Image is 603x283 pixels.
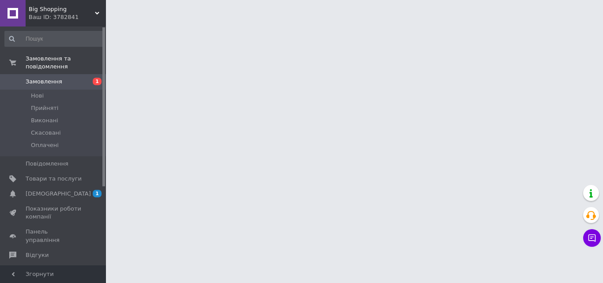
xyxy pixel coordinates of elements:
span: 1 [93,78,102,85]
span: Замовлення [26,78,62,86]
span: Відгуки [26,251,49,259]
button: Чат з покупцем [583,229,601,247]
span: Показники роботи компанії [26,205,82,221]
span: Нові [31,92,44,100]
span: Замовлення та повідомлення [26,55,106,71]
span: [DEMOGRAPHIC_DATA] [26,190,91,198]
span: Big Shopping [29,5,95,13]
input: Пошук [4,31,104,47]
span: Прийняті [31,104,58,112]
span: Виконані [31,117,58,125]
span: 1 [93,190,102,197]
span: Повідомлення [26,160,68,168]
span: Скасовані [31,129,61,137]
span: Товари та послуги [26,175,82,183]
div: Ваш ID: 3782841 [29,13,106,21]
span: Оплачені [31,141,59,149]
span: Панель управління [26,228,82,244]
